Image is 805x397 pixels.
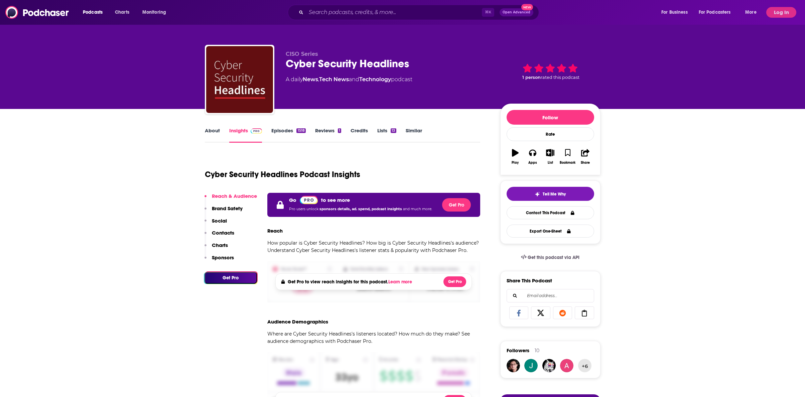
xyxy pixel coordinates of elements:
[205,272,257,284] button: Get Pro
[543,191,566,197] span: Tell Me Why
[205,205,243,218] button: Brand Safety
[319,76,349,83] a: Tech News
[267,330,481,345] p: Where are Cyber Security Headlines's listeners located? How much do they make? See audience demog...
[300,196,318,204] img: Podchaser Pro
[5,6,70,19] img: Podchaser - Follow, Share and Rate Podcasts
[560,161,575,165] div: Bookmark
[507,289,594,302] div: Search followers
[559,145,576,169] button: Bookmark
[512,289,588,302] input: Email address...
[541,145,559,169] button: List
[657,7,696,18] button: open menu
[699,8,731,17] span: For Podcasters
[388,279,414,285] button: Learn more
[528,161,537,165] div: Apps
[535,348,539,354] div: 10
[443,276,466,287] button: Get Pro
[522,75,541,80] span: 1 person
[482,8,494,17] span: ⌘ K
[391,128,396,133] div: 13
[509,306,529,319] a: Share on Facebook
[289,204,432,214] p: Pro users unlock and much more.
[205,230,234,242] button: Contacts
[267,318,328,325] h3: Audience Demographics
[531,306,550,319] a: Share on X/Twitter
[138,7,175,18] button: open menu
[111,7,133,18] a: Charts
[524,359,538,372] img: justin.pillay32
[524,145,541,169] button: Apps
[303,76,318,83] a: News
[507,359,520,372] img: JPCR
[512,161,519,165] div: Play
[766,7,796,18] button: Log In
[315,127,341,143] a: Reviews1
[442,198,471,212] button: Get Pro
[294,5,545,20] div: Search podcasts, credits, & more...
[500,51,600,92] div: 1 personrated this podcast
[267,228,283,234] h3: Reach
[296,128,305,133] div: 1518
[560,359,573,372] img: fontaineandy06
[575,306,594,319] a: Copy Link
[507,145,524,169] button: Play
[553,306,572,319] a: Share on Reddit
[338,128,341,133] div: 1
[251,128,262,134] img: Podchaser Pro
[212,230,234,236] p: Contacts
[321,197,350,203] p: to see more
[507,110,594,125] button: Follow
[694,7,741,18] button: open menu
[507,277,552,284] h3: Share This Podcast
[507,225,594,238] button: Export One-Sheet
[212,254,234,261] p: Sponsors
[351,127,368,143] a: Credits
[205,169,360,179] h1: Cyber Security Headlines Podcast Insights
[528,255,579,260] span: Get this podcast via API
[542,359,556,372] img: jesse.stilwell
[206,46,273,113] img: Cyber Security Headlines
[318,76,319,83] span: ,
[521,4,533,10] span: New
[212,205,243,212] p: Brand Safety
[267,239,481,254] p: How popular is Cyber Security Headlines? How big is Cyber Security Headlines's audience? Understa...
[78,7,111,18] button: open menu
[507,127,594,141] div: Rate
[83,8,103,17] span: Podcasts
[535,191,540,197] img: tell me why sparkle
[516,249,585,266] a: Get this podcast via API
[500,8,533,16] button: Open AdvancedNew
[205,193,257,205] button: Reach & Audience
[271,127,305,143] a: Episodes1518
[548,161,553,165] div: List
[289,197,296,203] p: Go
[507,347,529,354] span: Followers
[581,161,590,165] div: Share
[745,8,757,17] span: More
[205,242,228,254] button: Charts
[503,11,530,14] span: Open Advanced
[377,127,396,143] a: Lists13
[300,195,318,204] a: Pro website
[286,51,318,57] span: CISO Series
[205,127,220,143] a: About
[349,76,359,83] span: and
[507,206,594,219] a: Contact This Podcast
[205,218,227,230] button: Social
[319,207,403,211] span: sponsors details, ad. spend, podcast insights
[212,218,227,224] p: Social
[142,8,166,17] span: Monitoring
[576,145,594,169] button: Share
[359,76,391,83] a: Technology
[288,279,414,285] h4: Get Pro to view reach insights for this podcast.
[507,187,594,201] button: tell me why sparkleTell Me Why
[741,7,765,18] button: open menu
[115,8,129,17] span: Charts
[661,8,688,17] span: For Business
[541,75,579,80] span: rated this podcast
[286,76,412,84] div: A daily podcast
